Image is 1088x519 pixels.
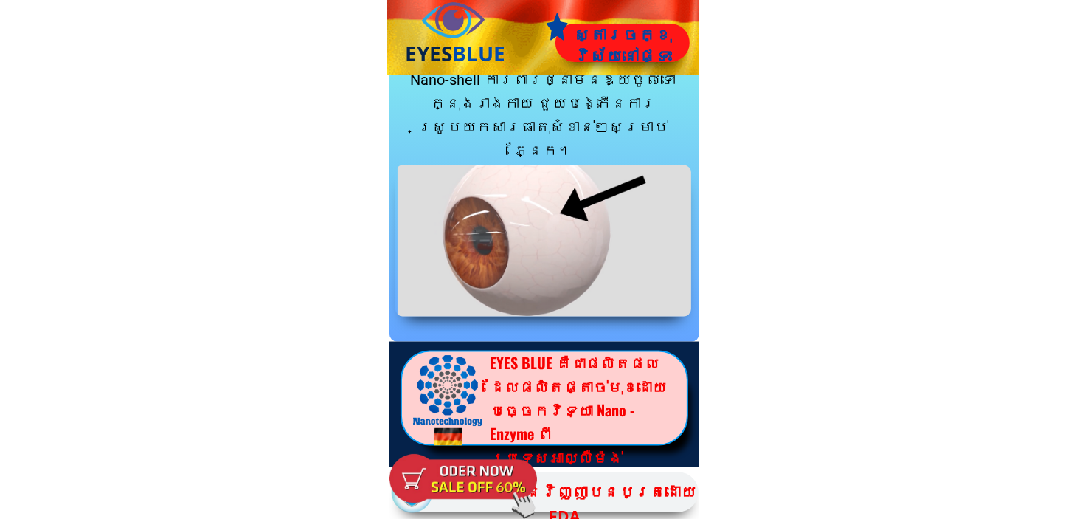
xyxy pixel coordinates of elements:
h3: EYES [389,37,522,70]
p: ស្តារចក្ខុវិស័យនៅផ្ទះ [555,24,690,66]
span: BLUE [452,39,505,67]
div: Nano-shell ការពារថ្នាំមិនឱ្យចូលទៅក្នុងរាងកាយ ជួយបង្កើនការស្រូបយកសារធាតុសំខាន់ៗសម្រាប់ភ្នែក។ [396,68,690,162]
div: EYES BLUE គឺជាផលិតផលដែលផលិតផ្តាច់មុខដោយបច្ចេកវិទ្យា Nano - Enzyme ពីប្រទេសអាល្លឺម៉ង់ [490,351,680,469]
